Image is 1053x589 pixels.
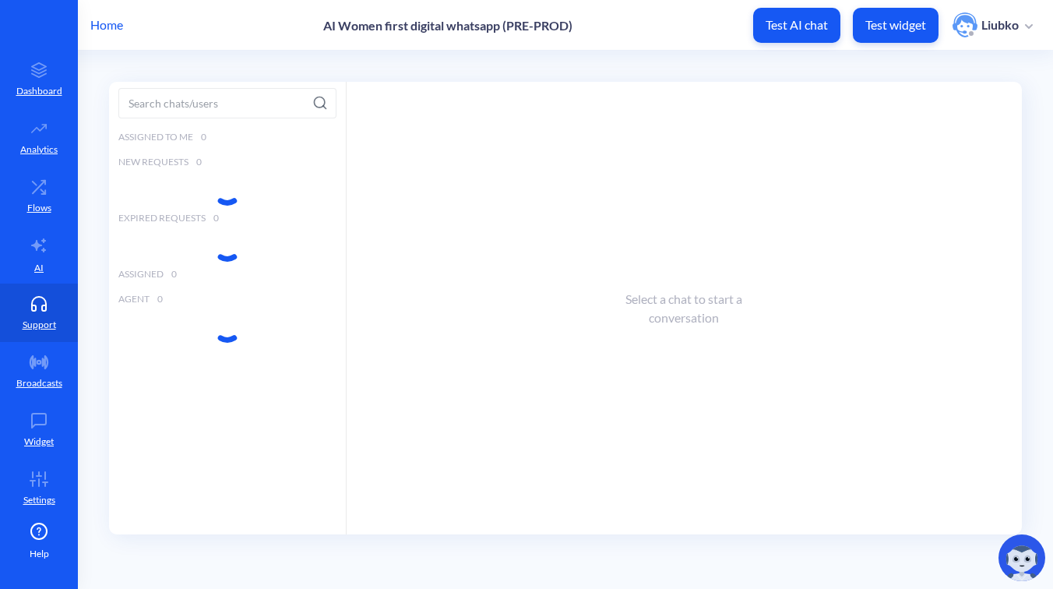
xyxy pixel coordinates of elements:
img: copilot-icon.svg [998,534,1045,581]
p: AI [34,261,44,275]
p: Broadcasts [16,376,62,390]
button: Test widget [853,8,939,43]
p: Liubko [981,16,1019,34]
div: Expired Requests [109,206,346,231]
p: Test widget [865,17,926,33]
span: 0 [213,211,219,225]
p: Settings [23,493,55,507]
div: Assigned to me [109,125,346,150]
div: Assigned [109,262,346,287]
div: Select a chat to start a conversation [604,290,764,327]
span: 0 [171,267,177,281]
div: Agent [109,287,346,312]
input: Search chats/users [118,88,336,118]
p: Analytics [20,143,58,157]
button: Test AI chat [753,8,840,43]
p: Flows [27,201,51,215]
img: user photo [953,12,977,37]
p: Dashboard [16,84,62,98]
div: New Requests [109,150,346,175]
p: Support [23,318,56,332]
span: 0 [201,130,206,144]
p: Widget [24,435,54,449]
span: Help [30,547,49,561]
p: AI Women first digital whatsapp (PRE-PROD) [323,18,572,33]
span: 0 [196,155,202,169]
p: Home [90,16,123,34]
p: Test AI chat [766,17,828,33]
button: user photoLiubko [945,11,1041,39]
span: 0 [157,292,163,306]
